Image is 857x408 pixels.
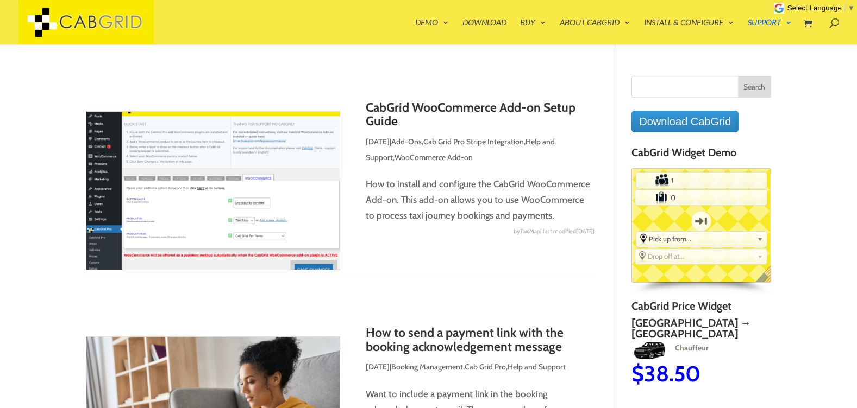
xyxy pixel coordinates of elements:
[631,111,739,132] a: Download CabGrid
[520,224,540,239] span: TaxiMap
[637,173,669,187] label: Number of Passengers
[636,232,767,246] div: Select the place the starting address falls within
[631,146,771,164] h4: CabGrid Widget Demo
[635,249,766,263] div: Select the place the destination address is within
[462,18,506,44] a: Download
[366,100,575,129] a: CabGrid WooCommerce Add-on Setup Guide
[756,266,779,290] span: English
[668,190,734,204] input: Number of Suitcases
[679,360,691,387] span: $
[415,18,449,44] a: Demo
[576,227,595,235] span: [DATE]
[366,137,555,162] a: Help and Support
[845,4,845,12] span: ​
[669,173,734,187] input: Number of Passengers
[649,234,753,243] span: Pick up from...
[391,362,463,372] a: Booking Management
[423,137,524,146] a: Cab Grid Pro Stripe Integration
[679,342,706,359] img: MPV
[86,111,340,270] img: CabGrid WooCommerce Add-on Setup Guide
[366,137,390,146] span: [DATE]
[86,176,595,224] p: How to install and configure the CabGrid WooCommerce Add-on. This add-on allows you to use WooCom...
[366,362,390,372] span: [DATE]
[648,252,752,260] span: Drop off at...
[18,15,154,27] a: CabGrid Taxi Plugin
[86,224,595,239] div: by | last modified
[787,4,855,12] a: Select Language​
[848,4,855,12] span: ▼
[644,18,734,44] a: Install & Configure
[86,359,595,383] p: | , ,
[738,76,772,98] input: Search
[520,18,546,44] a: Buy
[395,152,473,162] a: WooCommerce Add-on
[679,317,818,339] h2: Stansted → [GEOGRAPHIC_DATA]
[391,137,422,146] a: Add-Ons
[787,4,842,12] span: Select Language
[679,317,818,385] a: Stansted → [GEOGRAPHIC_DATA]MPVMPV$80.00
[508,362,566,372] a: Help and Support
[560,18,630,44] a: About CabGrid
[465,362,506,372] a: Cab Grid Pro
[681,206,721,236] label: One-way
[691,360,755,387] span: 80.00
[636,190,668,205] label: Number of Suitcases
[748,18,792,44] a: Support
[86,134,595,174] p: | , , ,
[631,300,771,317] h4: CabGrid Price Widget
[366,325,564,354] a: How to send a payment link with the booking acknowledgement message
[708,343,729,353] span: MPV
